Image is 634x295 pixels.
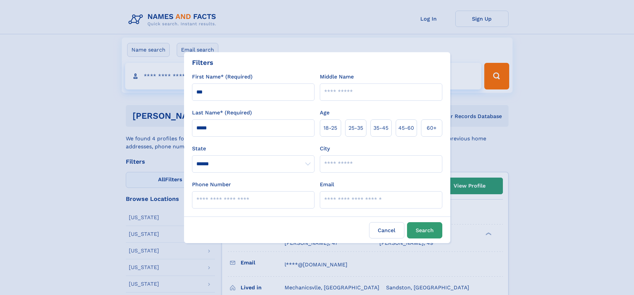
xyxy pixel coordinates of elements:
label: Cancel [369,222,404,238]
label: Middle Name [320,73,354,81]
label: State [192,145,315,153]
label: Email [320,181,334,189]
label: Phone Number [192,181,231,189]
span: 18‑25 [323,124,337,132]
label: Age [320,109,329,117]
label: Last Name* (Required) [192,109,252,117]
span: 35‑45 [373,124,388,132]
div: Filters [192,58,213,68]
label: City [320,145,330,153]
label: First Name* (Required) [192,73,253,81]
button: Search [407,222,442,238]
span: 45‑60 [398,124,414,132]
span: 60+ [427,124,437,132]
span: 25‑35 [348,124,363,132]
